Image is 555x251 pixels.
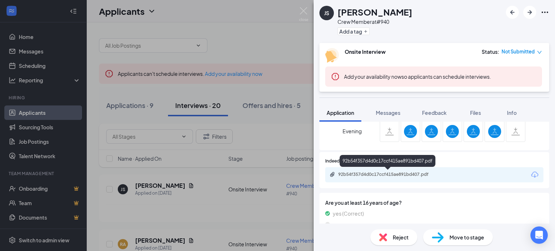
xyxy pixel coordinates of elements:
span: Not Submitted [502,48,535,55]
a: Paperclip92b54f357d4d0c17ccf415ae891bd407.pdf [330,172,447,178]
svg: ArrowLeftNew [508,8,517,17]
svg: Plus [363,29,368,34]
svg: Download [530,170,539,179]
span: Messages [376,109,400,116]
div: Crew Member at #940 [337,18,412,25]
svg: Ellipses [541,8,549,17]
h1: [PERSON_NAME] [337,6,412,18]
div: Status : [482,48,499,55]
button: PlusAdd a tag [337,27,370,35]
span: Application [327,109,354,116]
svg: ArrowRight [525,8,534,17]
div: Open Intercom Messenger [530,226,548,244]
span: down [537,50,542,55]
svg: Error [331,72,340,81]
span: Info [507,109,517,116]
div: JS [324,9,329,17]
button: ArrowLeftNew [506,6,519,19]
span: Indeed Resume [325,158,357,165]
span: yes (Correct) [333,209,364,217]
span: Feedback [422,109,447,116]
span: Are you at least 16 years of age? [325,199,543,207]
button: Add your availability now [344,73,401,80]
span: Move to stage [449,233,484,241]
span: Files [470,109,481,116]
span: Reject [393,233,409,241]
b: Onsite Interview [345,48,386,55]
span: no [333,220,339,228]
div: 92b54f357d4d0c17ccf415ae891bd407.pdf [338,172,439,177]
div: 92b54f357d4d0c17ccf415ae891bd407.pdf [340,155,435,167]
svg: Paperclip [330,172,335,177]
span: Evening [343,125,362,138]
span: so applicants can schedule interviews. [344,73,491,80]
button: ArrowRight [523,6,536,19]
